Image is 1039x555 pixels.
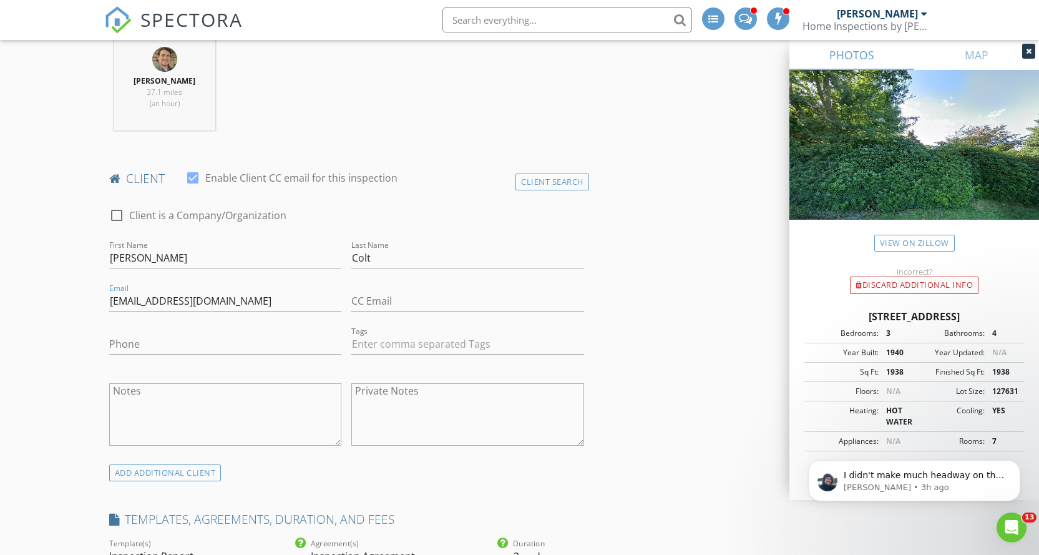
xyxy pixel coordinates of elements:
[985,328,1020,339] div: 4
[442,7,692,32] input: Search everything...
[985,405,1020,428] div: YES
[914,347,985,358] div: Year Updated:
[804,309,1024,324] div: [STREET_ADDRESS]
[104,17,243,43] a: SPECTORA
[205,172,398,184] label: Enable Client CC email for this inspection
[150,98,180,109] span: (an hour)
[808,347,879,358] div: Year Built:
[789,40,914,70] a: PHOTOS
[886,386,900,396] span: N/A
[874,235,955,252] a: View on Zillow
[914,366,985,378] div: Finished Sq Ft:
[147,87,182,97] span: 37.1 miles
[985,366,1020,378] div: 1938
[879,366,914,378] div: 1938
[802,20,927,32] div: Home Inspections by Bob Geddes
[789,267,1039,277] div: Incorrect?
[985,386,1020,397] div: 127631
[104,6,132,34] img: The Best Home Inspection Software - Spectora
[914,40,1039,70] a: MAP
[789,434,1039,521] iframe: Intercom notifications message
[808,405,879,428] div: Heating:
[140,6,243,32] span: SPECTORA
[997,513,1027,543] iframe: Intercom live chat
[879,328,914,339] div: 3
[789,70,1039,250] img: streetview
[134,76,195,86] strong: [PERSON_NAME]
[109,464,222,481] div: ADD ADDITIONAL client
[808,366,879,378] div: Sq Ft:
[109,511,584,528] h4: TEMPLATES, AGREEMENTS, DURATION, AND FEES
[992,347,1007,358] span: N/A
[808,328,879,339] div: Bedrooms:
[515,174,589,190] div: Client Search
[879,347,914,358] div: 1940
[109,170,584,187] h4: client
[914,386,985,397] div: Lot Size:
[837,7,918,20] div: [PERSON_NAME]
[808,386,879,397] div: Floors:
[914,405,985,428] div: Cooling:
[1022,513,1037,523] span: 13
[914,328,985,339] div: Bathrooms:
[129,209,286,222] label: Client is a Company/Organization
[879,405,914,428] div: HOT WATER
[152,47,177,72] img: 1709590413278.jpeg
[850,277,978,294] div: Discard Additional info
